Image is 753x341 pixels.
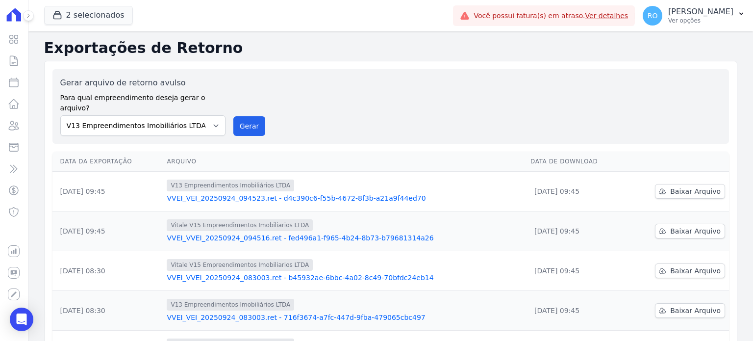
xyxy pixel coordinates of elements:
td: [DATE] 09:45 [527,211,626,251]
span: V13 Empreendimentos Imobiliários LTDA [167,180,294,191]
span: Baixar Arquivo [670,266,721,276]
span: Vitale V15 Empreendimentos Imobiliarios LTDA [167,219,313,231]
a: VVEI_VVEI_20250924_083003.ret - b45932ae-6bbc-4a02-8c49-70bfdc24eb14 [167,273,523,283]
h2: Exportações de Retorno [44,39,737,57]
th: Data da Exportação [52,152,163,172]
span: Vitale V15 Empreendimentos Imobiliarios LTDA [167,259,313,271]
td: [DATE] 09:45 [52,172,163,211]
a: Ver detalhes [585,12,628,20]
p: [PERSON_NAME] [668,7,733,17]
td: [DATE] 09:45 [527,251,626,291]
div: Open Intercom Messenger [10,308,33,331]
a: VVEI_VEI_20250924_083003.ret - 716f3674-a7fc-447d-9fba-479065cbc497 [167,313,523,322]
a: Baixar Arquivo [655,184,725,199]
span: RO [648,12,658,19]
a: Baixar Arquivo [655,263,725,278]
span: Baixar Arquivo [670,186,721,196]
td: [DATE] 09:45 [52,211,163,251]
a: Baixar Arquivo [655,224,725,238]
td: [DATE] 09:45 [527,172,626,211]
span: V13 Empreendimentos Imobiliários LTDA [167,299,294,311]
td: [DATE] 09:45 [527,291,626,331]
span: Baixar Arquivo [670,306,721,315]
th: Data de Download [527,152,626,172]
button: Gerar [233,116,266,136]
a: VVEI_VEI_20250924_094523.ret - d4c390c6-f55b-4672-8f3b-a21a9f44ed70 [167,193,523,203]
th: Arquivo [163,152,527,172]
td: [DATE] 08:30 [52,251,163,291]
button: RO [PERSON_NAME] Ver opções [635,2,753,29]
span: Baixar Arquivo [670,226,721,236]
span: Você possui fatura(s) em atraso. [474,11,628,21]
button: 2 selecionados [44,6,133,25]
a: Baixar Arquivo [655,303,725,318]
a: VVEI_VVEI_20250924_094516.ret - fed496a1-f965-4b24-8b73-b79681314a26 [167,233,523,243]
label: Para qual empreendimento deseja gerar o arquivo? [60,89,226,113]
td: [DATE] 08:30 [52,291,163,331]
p: Ver opções [668,17,733,25]
label: Gerar arquivo de retorno avulso [60,77,226,89]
